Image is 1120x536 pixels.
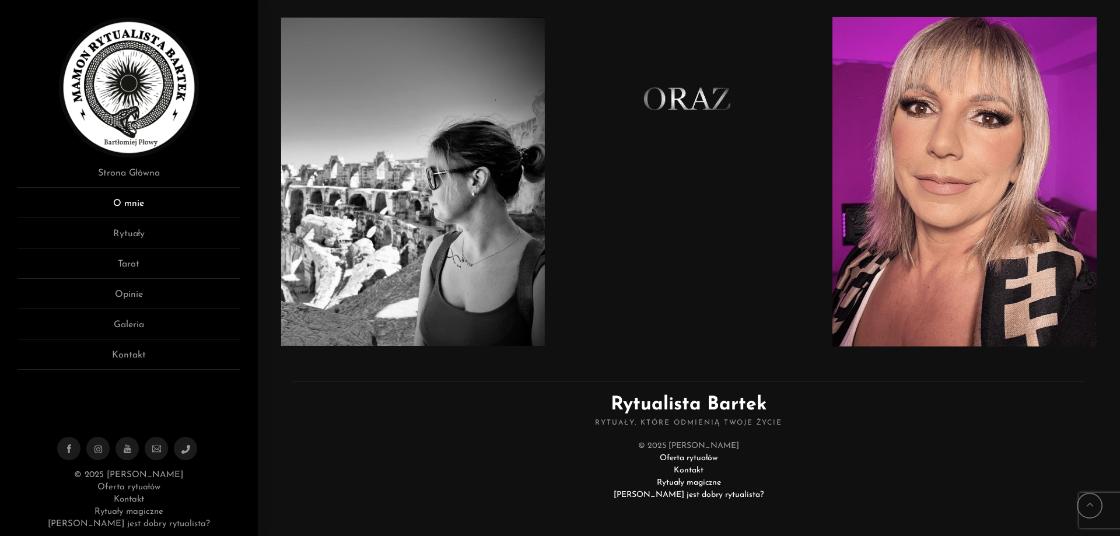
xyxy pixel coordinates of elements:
[674,466,703,475] a: Kontakt
[657,478,721,487] a: Rytuały magiczne
[94,507,163,516] a: Rytuały magiczne
[17,227,240,248] a: Rytuały
[48,520,210,528] a: [PERSON_NAME] jest dobry rytualista?
[660,454,717,463] a: Oferta rytuałów
[293,381,1085,428] h2: Rytualista Bartek
[17,288,240,309] a: Opinie
[17,348,240,370] a: Kontakt
[114,495,144,504] a: Kontakt
[17,318,240,339] a: Galeria
[17,257,240,279] a: Tarot
[293,440,1085,501] div: © 2025 [PERSON_NAME]
[17,166,240,188] a: Strona Główna
[97,483,160,492] a: Oferta rytuałów
[614,491,764,499] a: [PERSON_NAME] jest dobry rytualista?
[293,419,1085,428] span: Rytuały, które odmienią Twoje życie
[59,17,199,157] img: Rytualista Bartek
[17,197,240,218] a: O mnie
